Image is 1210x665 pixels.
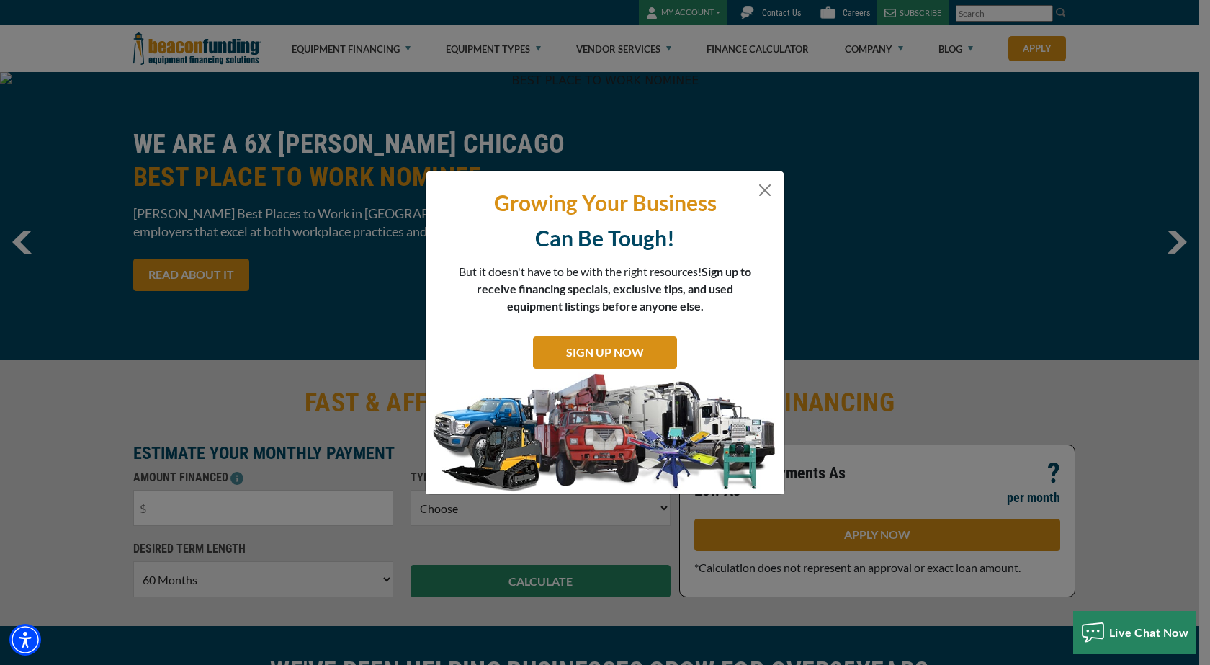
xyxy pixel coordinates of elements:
span: Sign up to receive financing specials, exclusive tips, and used equipment listings before anyone ... [477,264,751,313]
a: SIGN UP NOW [533,336,677,369]
p: But it doesn't have to be with the right resources! [458,263,752,315]
span: Live Chat Now [1109,625,1189,639]
p: Can Be Tough! [436,224,774,252]
button: Live Chat Now [1073,611,1196,654]
img: subscribe-modal.jpg [426,372,784,495]
p: Growing Your Business [436,189,774,217]
div: Accessibility Menu [9,624,41,656]
button: Close [756,182,774,199]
